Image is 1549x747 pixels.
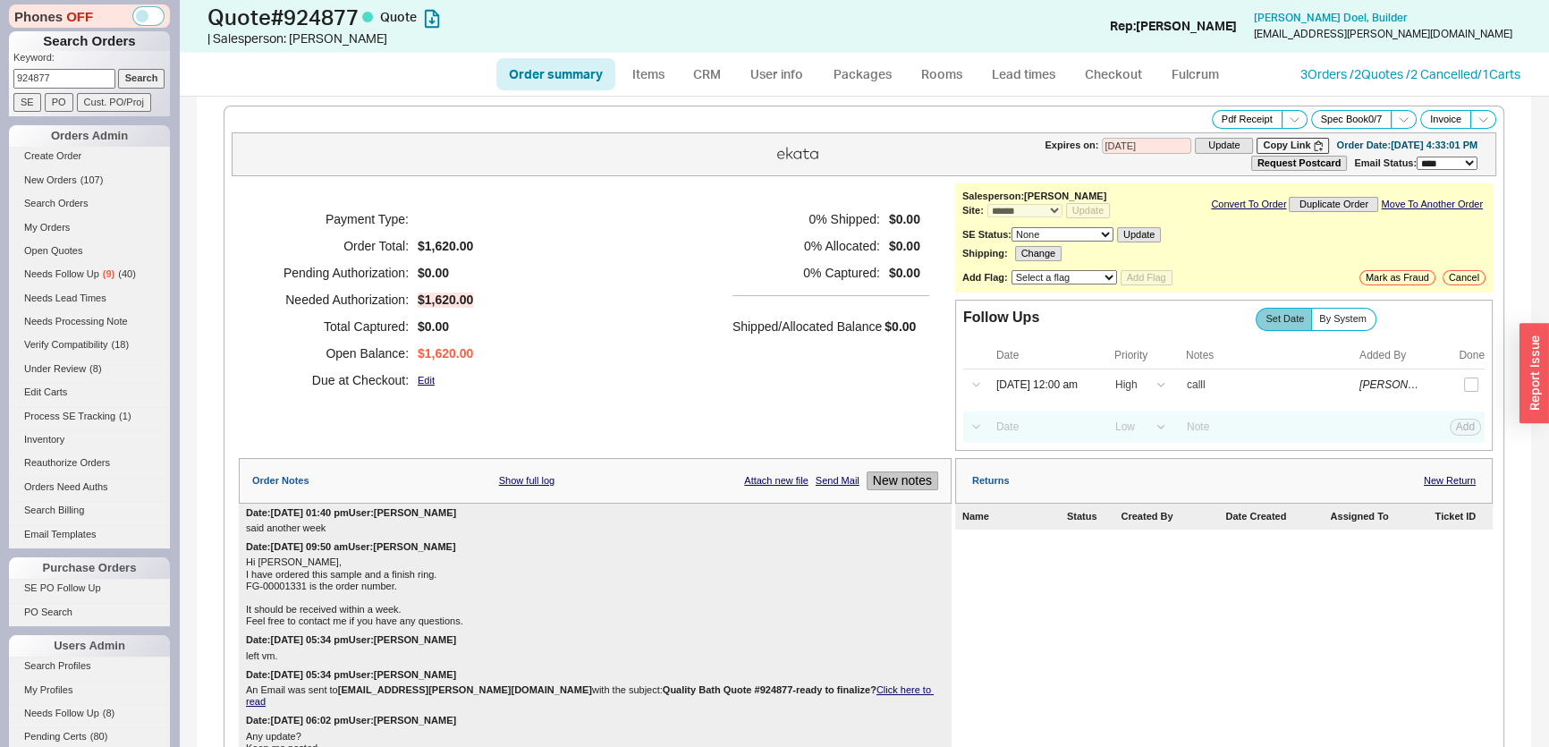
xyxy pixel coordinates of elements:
[1121,270,1172,285] button: Add Flag
[261,340,409,367] h5: Open Balance:
[246,541,456,553] div: Date: [DATE] 09:50 am User: [PERSON_NAME]
[972,475,1010,487] div: Returns
[1450,419,1481,435] button: Add
[962,191,1106,201] b: Salesperson: [PERSON_NAME]
[1321,114,1383,125] span: Spec Book 0 / 7
[246,556,944,627] div: Hi [PERSON_NAME], I have ordered this sample and a finish ring. FG-00001331 is the order number. ...
[24,708,99,718] span: Needs Follow Up
[1072,58,1155,90] a: Checkout
[246,507,456,519] div: Date: [DATE] 01:40 pm User: [PERSON_NAME]
[9,681,170,700] a: My Profiles
[1066,203,1110,218] button: Update
[1222,114,1273,125] span: Pdf Receipt
[418,239,473,254] span: $1,620.00
[732,259,880,286] h5: 0 % Captured:
[13,51,170,69] p: Keyword:
[1251,156,1348,171] button: Request Postcard
[1254,28,1512,40] div: [EMAIL_ADDRESS][PERSON_NAME][DOMAIN_NAME]
[261,233,409,259] h5: Order Total:
[978,58,1069,90] a: Lead times
[1336,140,1477,151] div: Order Date: [DATE] 4:33:01 PM
[1359,378,1420,391] div: [PERSON_NAME]
[1366,272,1429,284] span: Mark as Fraud
[1443,270,1486,285] button: Cancel
[1110,17,1237,35] div: Rep: [PERSON_NAME]
[962,511,1063,522] div: Name
[744,475,808,487] a: Attach new file
[1420,110,1471,129] button: Invoice
[962,229,1012,240] b: SE Status:
[1289,197,1378,212] button: Duplicate Order
[418,319,473,335] span: $0.00
[24,316,128,327] span: Needs Processing Note
[103,268,114,279] span: ( 9 )
[24,731,87,742] span: Pending Certs
[1121,511,1222,522] div: Created By
[1158,58,1232,90] a: Fulcrum
[1254,12,1408,24] a: [PERSON_NAME] Doel, Builder
[986,373,1101,397] input: Date
[418,293,473,308] span: $1,620.00
[66,7,93,26] span: OFF
[1459,349,1485,361] div: Done
[9,125,170,147] div: Orders Admin
[9,335,170,354] a: Verify Compatibility(18)
[338,684,592,695] b: [EMAIL_ADDRESS][PERSON_NAME][DOMAIN_NAME]
[1381,199,1483,210] a: Move To Another Order
[962,205,984,216] b: Site:
[9,147,170,166] a: Create Order
[1015,246,1062,261] button: Change
[9,4,170,28] div: Phones
[9,430,170,449] a: Inventory
[1449,272,1479,284] span: Cancel
[889,212,920,227] span: $0.00
[9,289,170,308] a: Needs Lead Times
[246,684,934,707] a: Click here to read
[1045,140,1098,151] span: Expires on:
[737,58,817,90] a: User info
[380,9,417,24] span: Quote
[1211,199,1286,210] a: Convert To Order
[9,31,170,51] h1: Search Orders
[9,454,170,472] a: Reauthorize Orders
[1456,420,1475,433] span: Add
[24,339,108,350] span: Verify Compatibility
[9,579,170,598] a: SE PO Follow Up
[24,363,86,374] span: Under Review
[9,360,170,378] a: Under Review(8)
[1424,475,1476,487] a: New Return
[24,174,77,185] span: New Orders
[732,233,880,259] h5: 0 % Allocated:
[1186,349,1356,361] div: Notes
[962,248,1008,259] b: Shipping:
[820,58,904,90] a: Packages
[663,684,876,695] b: Quality Bath Quote #924877-ready to finalize?
[1477,66,1520,81] a: /1Carts
[816,475,859,487] a: Send Mail
[252,475,309,487] div: Order Notes
[889,239,920,254] span: $0.00
[9,265,170,284] a: Needs Follow Up(9)(40)
[261,206,409,233] h5: Payment Type:
[885,319,916,334] span: $0.00
[261,286,409,313] h5: Needed Authorization:
[112,339,130,350] span: ( 18 )
[889,266,920,281] span: $0.00
[9,525,170,544] a: Email Templates
[418,346,473,361] span: $1,620.00
[1225,511,1326,522] div: Date Created
[732,206,880,233] h5: 0 % Shipped:
[1311,110,1392,129] button: Spec Book0/7
[1359,270,1435,285] button: Mark as Fraud
[77,93,151,112] input: Cust. PO/Proj
[9,312,170,331] a: Needs Processing Note
[1257,157,1342,168] b: Request Postcard
[1177,415,1356,439] input: Note
[1359,349,1442,361] div: Added By
[246,669,456,681] div: Date: [DATE] 05:34 pm User: [PERSON_NAME]
[261,259,409,286] h5: Pending Authorization:
[9,557,170,579] div: Purchase Orders
[9,407,170,426] a: Process SE Tracking(1)
[496,58,615,90] a: Order summary
[24,268,99,279] span: Needs Follow Up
